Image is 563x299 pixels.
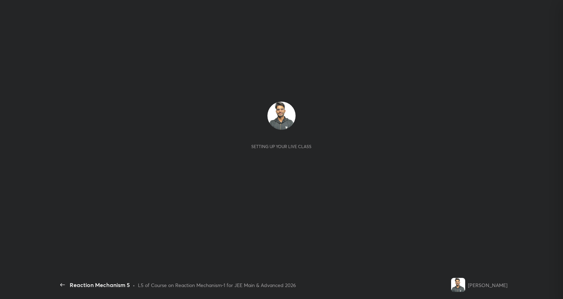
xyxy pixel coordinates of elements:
img: e5c6b02f252e48818ca969f1ceb0ca82.jpg [267,102,296,130]
div: Reaction Mechanism 5 [70,281,130,289]
div: Setting up your live class [251,144,311,149]
div: • [133,281,135,289]
div: L5 of Course on Reaction Mechanism-1 for JEE Main & Advanced 2026 [138,281,296,289]
div: [PERSON_NAME] [468,281,507,289]
img: e5c6b02f252e48818ca969f1ceb0ca82.jpg [451,278,465,292]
